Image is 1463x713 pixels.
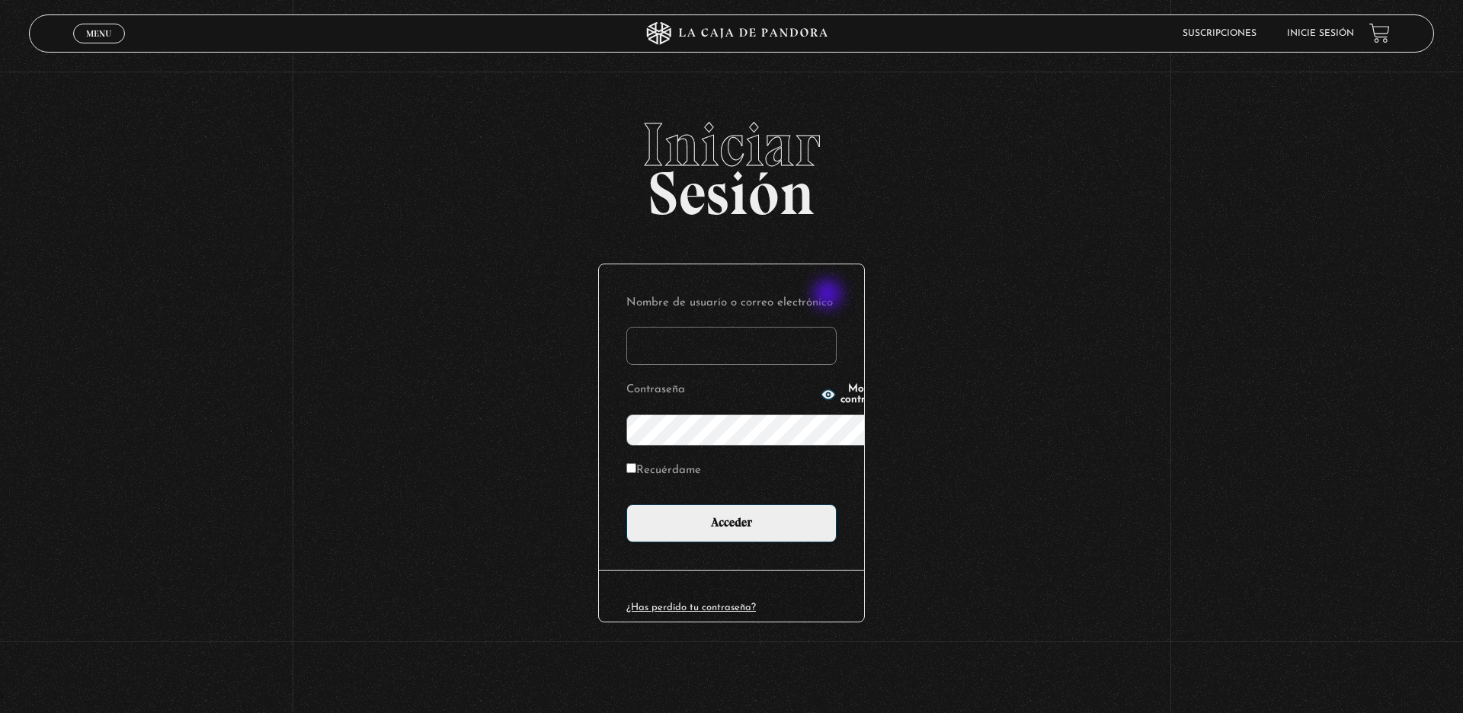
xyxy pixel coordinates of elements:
[626,459,701,483] label: Recuérdame
[626,603,756,612] a: ¿Has perdido tu contraseña?
[626,292,837,315] label: Nombre de usuario o correo electrónico
[626,504,837,542] input: Acceder
[86,29,111,38] span: Menu
[821,384,893,405] button: Mostrar contraseña
[1369,23,1390,43] a: View your shopping cart
[29,114,1433,175] span: Iniciar
[82,42,117,53] span: Cerrar
[840,384,893,405] span: Mostrar contraseña
[626,379,816,402] label: Contraseña
[1183,29,1257,38] a: Suscripciones
[29,114,1433,212] h2: Sesión
[626,463,636,473] input: Recuérdame
[1287,29,1354,38] a: Inicie sesión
